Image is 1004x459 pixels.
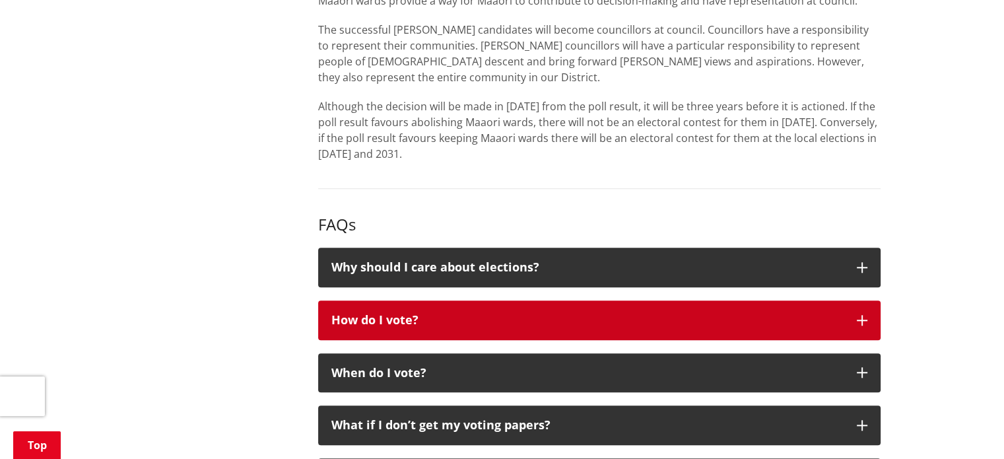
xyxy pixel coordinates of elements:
[331,261,844,274] div: Why should I care about elections?
[13,431,61,459] a: Top
[331,367,844,380] div: When do I vote?
[318,215,881,234] h3: FAQs
[318,98,881,162] p: Although the decision will be made in [DATE] from the poll result, it will be three years before ...
[318,406,881,445] button: What if I don’t get my voting papers?
[318,248,881,287] button: Why should I care about elections?
[318,353,881,393] button: When do I vote?
[318,22,881,85] p: The successful [PERSON_NAME] candidates will become councillors at council. Councillors have a re...
[331,314,844,327] div: How do I vote?
[943,404,991,451] iframe: Messenger Launcher
[331,419,844,432] div: What if I don’t get my voting papers?
[318,300,881,340] button: How do I vote?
